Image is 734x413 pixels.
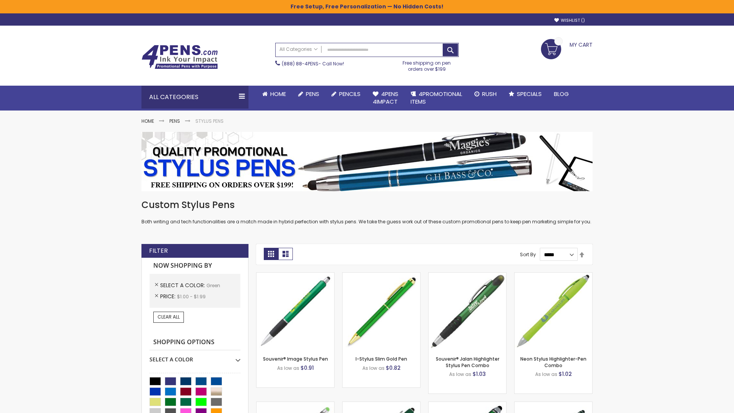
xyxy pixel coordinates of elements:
[515,273,592,350] img: Neon Stylus Highlighter-Pen Combo-Green
[141,199,593,211] h1: Custom Stylus Pens
[276,43,322,56] a: All Categories
[362,365,385,371] span: As low as
[356,356,407,362] a: I-Stylus Slim Gold Pen
[282,60,344,67] span: - Call Now!
[517,90,542,98] span: Specials
[548,86,575,102] a: Blog
[520,356,586,368] a: Neon Stylus Highlighter-Pen Combo
[292,86,325,102] a: Pens
[449,371,471,377] span: As low as
[141,45,218,69] img: 4Pens Custom Pens and Promotional Products
[367,86,404,111] a: 4Pens4impact
[515,402,592,408] a: Colter Stylus Twist Metal Pen-Green
[169,118,180,124] a: Pens
[256,86,292,102] a: Home
[279,46,318,52] span: All Categories
[149,247,168,255] strong: Filter
[160,281,206,289] span: Select A Color
[325,86,367,102] a: Pencils
[343,402,420,408] a: Custom Soft Touch® Metal Pens with Stylus-Green
[195,118,224,124] strong: Stylus Pens
[149,258,240,274] strong: Now Shopping by
[429,402,506,408] a: Kyra Pen with Stylus and Flashlight-Green
[306,90,319,98] span: Pens
[429,272,506,279] a: Souvenir® Jalan Highlighter Stylus Pen Combo-Green
[429,273,506,350] img: Souvenir® Jalan Highlighter Stylus Pen Combo-Green
[263,356,328,362] a: Souvenir® Image Stylus Pen
[206,282,220,289] span: Green
[257,273,334,350] img: Souvenir® Image Stylus Pen-Green
[343,273,420,350] img: I-Stylus Slim Gold-Green
[520,251,536,258] label: Sort By
[160,293,177,300] span: Price
[503,86,548,102] a: Specials
[282,60,318,67] a: (888) 88-4PENS
[277,365,299,371] span: As low as
[153,312,184,322] a: Clear All
[411,90,462,106] span: 4PROMOTIONAL ITEMS
[468,86,503,102] a: Rush
[257,272,334,279] a: Souvenir® Image Stylus Pen-Green
[141,86,248,109] div: All Categories
[473,370,486,378] span: $1.03
[149,334,240,351] strong: Shopping Options
[404,86,468,111] a: 4PROMOTIONALITEMS
[339,90,361,98] span: Pencils
[141,118,154,124] a: Home
[554,90,569,98] span: Blog
[158,314,180,320] span: Clear All
[343,272,420,279] a: I-Stylus Slim Gold-Green
[149,350,240,363] div: Select A Color
[300,364,314,372] span: $0.91
[559,370,572,378] span: $1.02
[482,90,497,98] span: Rush
[436,356,499,368] a: Souvenir® Jalan Highlighter Stylus Pen Combo
[515,272,592,279] a: Neon Stylus Highlighter-Pen Combo-Green
[395,57,459,72] div: Free shipping on pen orders over $199
[141,132,593,191] img: Stylus Pens
[386,364,401,372] span: $0.82
[141,199,593,225] div: Both writing and tech functionalities are a match made in hybrid perfection with stylus pens. We ...
[554,18,585,23] a: Wishlist
[373,90,398,106] span: 4Pens 4impact
[270,90,286,98] span: Home
[177,293,206,300] span: $1.00 - $1.99
[535,371,557,377] span: As low as
[264,248,278,260] strong: Grid
[257,402,334,408] a: Islander Softy Gel with Stylus - ColorJet Imprint-Green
